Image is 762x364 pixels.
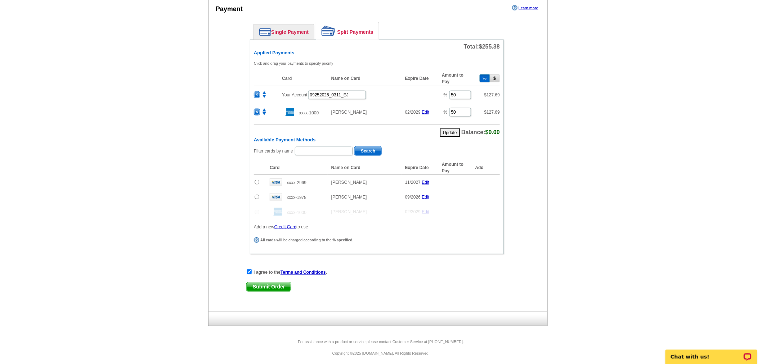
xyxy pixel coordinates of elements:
[480,74,490,82] button: %
[254,109,260,115] button: ×
[287,210,306,215] span: xxxx-1000
[254,92,260,98] span: ×
[259,28,271,36] img: single-payment.png
[247,283,291,291] span: Submit Order
[422,209,430,214] a: Edit
[331,110,367,115] span: [PERSON_NAME]
[485,129,500,135] span: $0.00
[487,110,500,115] span: 127.69
[216,4,243,14] div: Payment
[438,161,475,175] th: Amount to Pay
[254,60,500,67] p: Click and drag your payments to specify priority
[282,108,294,116] img: amex.gif
[254,109,260,115] span: ×
[270,208,282,216] img: amex.gif
[405,180,421,185] span: 11/2027
[316,22,379,40] a: Split Payments
[328,161,402,175] th: Name on Card
[440,128,460,137] button: Update
[254,270,327,275] strong: I agree to the .
[405,209,421,214] span: 02/2029
[281,270,326,275] a: Terms and Conditions
[661,341,762,364] iframe: LiveChat chat widget
[422,195,430,200] a: Edit
[287,180,306,185] span: xxxx-2969
[266,161,328,175] th: Card
[405,110,421,115] span: 02/2029
[402,161,438,175] th: Expire Date
[461,129,500,135] span: Balance:
[475,161,500,175] th: Add
[261,109,268,115] img: move.png
[254,24,314,40] a: Single Payment
[254,148,293,154] label: Filter cards by name
[287,195,306,200] span: xxxx-1978
[254,137,500,143] h6: Available Payment Methods
[299,110,319,115] span: xxxx-1000
[422,180,430,185] a: Edit
[278,86,438,104] td: Your Account
[328,71,402,86] th: Name on Card
[354,146,382,156] button: Search
[270,178,282,186] img: visa.gif
[422,110,430,115] a: Edit
[438,71,475,86] th: Amount to Pay
[331,180,367,185] span: [PERSON_NAME]
[331,195,367,200] span: [PERSON_NAME]
[308,91,366,99] input: PO #:
[254,237,498,243] div: All cards will be charged according to the % specified.
[512,5,538,11] a: Learn more
[402,71,438,86] th: Expire Date
[355,147,381,155] span: Search
[278,71,328,86] th: Card
[444,110,448,115] span: %
[405,195,421,200] span: 09/2026
[270,193,282,201] img: visa.gif
[490,74,500,82] button: $
[444,92,448,97] span: %
[254,50,500,56] h6: Applied Payments
[484,92,500,97] span: $
[479,44,500,50] span: $255.38
[322,26,336,36] img: split-payment.png
[254,224,500,230] p: Add a new to use
[487,92,500,97] span: 127.69
[484,110,500,115] span: $
[254,91,260,98] button: ×
[261,91,268,98] img: move.png
[331,209,367,214] span: [PERSON_NAME]
[464,44,500,50] span: Total:
[274,224,296,229] a: Credit Card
